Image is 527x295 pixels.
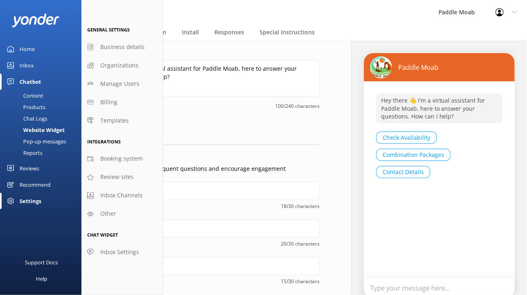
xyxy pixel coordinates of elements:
a: Pop-up messages [5,136,82,147]
span: Special Instructions [260,28,315,36]
a: Manage Users [82,75,163,93]
a: Booking system [82,150,163,168]
a: Business details [82,38,163,56]
a: Templates [82,112,163,130]
img: yonder-white-logo.png [12,13,59,27]
div: Reviews [20,160,39,177]
input: Button 2 (optional) [92,219,320,238]
span: Booking system [100,154,143,163]
a: Organizations [82,56,163,75]
span: Responses [214,28,244,36]
div: Content [5,90,43,101]
p: Add buttons to trigger frequent questions and encourage engagement [92,164,320,173]
span: General Settings [87,27,130,33]
div: Reports [5,147,42,159]
div: Support Docs [25,254,58,270]
span: Inbox Channels [100,191,143,200]
div: Settings [20,193,41,209]
div: Pop-up messages [5,136,66,147]
p: Hey there 👋 I'm a virtual assistant for Paddle Moab, here to answer your questions. How can I help? [376,94,503,123]
a: Products [5,101,82,113]
input: Button 3 (optional) [92,257,320,275]
a: Review sites [82,168,163,186]
div: Recommend [20,177,51,193]
span: Billing [100,98,117,107]
span: 18/30 characters [92,202,320,210]
button: Check Availability [376,132,437,144]
a: Other [82,205,163,223]
div: Products [5,101,45,113]
div: Inbox [20,57,34,74]
span: Organizations [100,61,139,70]
span: Manage Users [100,79,139,88]
a: Billing [82,93,163,112]
img: 796-1755303119.JPG [370,56,392,78]
button: Contact Details [376,166,430,178]
span: Chat Widget [87,232,118,238]
span: Review sites [100,172,134,181]
a: Website Widget [5,124,82,136]
span: 100/240 characters [92,102,320,110]
a: Content [5,90,82,101]
div: Website Widget [5,124,65,136]
span: Templates [100,116,129,125]
button: Combination Packages [376,149,451,161]
a: Inbox Settings [82,243,163,261]
span: Install [182,28,199,36]
div: Home [20,41,35,57]
span: Business details [100,42,145,51]
a: Reports [5,147,82,159]
a: Chat Logs [5,113,82,124]
p: Paddle Moab [392,63,439,72]
span: Other [100,209,116,218]
label: Welcome message [92,49,320,58]
span: 15/30 characters [92,277,320,285]
span: Inbox Settings [100,248,139,257]
div: Chat Logs [5,113,47,124]
span: 20/30 characters [92,240,320,248]
p: Buttons (optional) [92,153,320,162]
input: Button 1 (optional) [92,182,320,200]
a: Inbox Channels [82,186,163,205]
span: Integrations [87,139,121,145]
div: Help [36,270,47,287]
textarea: Hey there 👋 I'm a virtual assistant for Paddle Moab, here to answer your questions. How can I help? [92,60,320,97]
div: Chatbot [20,74,41,90]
